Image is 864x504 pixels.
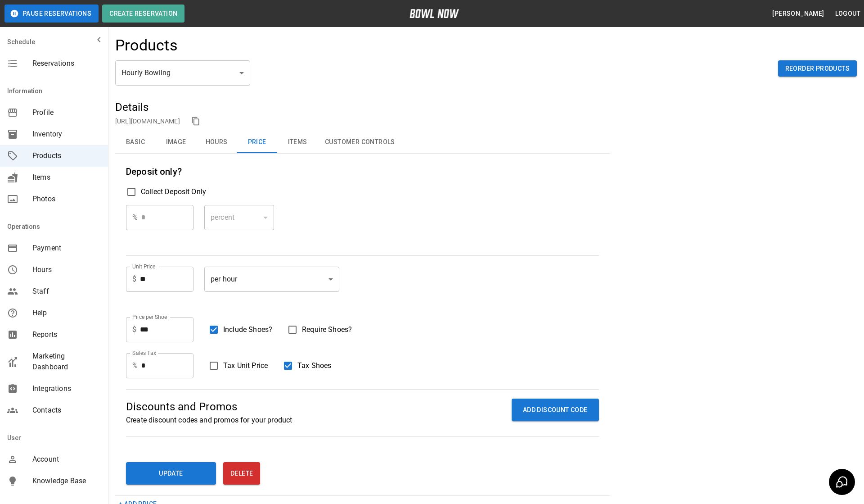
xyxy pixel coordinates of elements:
p: $ [132,274,136,285]
p: $ [132,324,136,335]
p: % [132,360,138,371]
p: Discounts and Promos [126,399,292,415]
button: Pause Reservations [4,5,99,23]
span: Account [32,454,101,465]
span: Knowledge Base [32,476,101,486]
button: Price [237,132,277,153]
div: per hour [204,267,339,292]
span: Help [32,308,101,318]
span: Inventory [32,129,101,140]
span: Tax Unit Price [223,360,268,371]
button: ADD DISCOUNT CODE [512,399,599,422]
p: Create discount codes and promos for your product [126,415,292,426]
span: Collect Deposit Only [141,186,206,197]
button: Delete [223,462,260,485]
span: Marketing Dashboard [32,351,101,372]
span: Items [32,172,101,183]
span: Integrations [32,383,101,394]
button: Create Reservation [102,5,184,23]
div: basic tabs example [115,132,610,153]
span: Require Shoes? [302,324,352,335]
span: Hours [32,264,101,275]
h5: Details [115,100,610,114]
span: Tax Shoes [297,360,331,371]
button: Customer Controls [318,132,402,153]
span: Products [32,150,101,161]
span: Photos [32,194,101,204]
button: Reorder Products [778,60,857,77]
h4: Products [115,36,178,55]
button: Update [126,462,216,485]
button: [PERSON_NAME] [769,5,828,22]
button: Basic [115,132,156,153]
span: Reports [32,329,101,340]
a: [URL][DOMAIN_NAME] [115,118,180,125]
button: Logout [832,5,864,22]
button: Items [277,132,318,153]
h6: Deposit only? [126,164,599,179]
button: Image [156,132,196,153]
div: percent [204,205,274,230]
span: Contacts [32,405,101,416]
span: Profile [32,107,101,118]
p: % [132,212,138,223]
div: Hourly Bowling [115,60,250,86]
span: Reservations [32,58,101,69]
button: copy link [189,114,202,128]
img: logo [409,9,459,18]
button: Hours [196,132,237,153]
span: Include Shoes? [223,324,272,335]
span: Staff [32,286,101,297]
span: Payment [32,243,101,254]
